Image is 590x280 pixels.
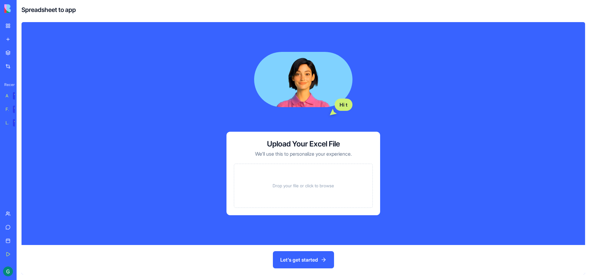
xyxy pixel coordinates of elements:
div: Feedback Form [6,106,9,112]
img: logo [4,4,42,13]
div: Hi t [335,99,352,111]
div: TRY [13,92,23,99]
h3: Upload Your Excel File [267,139,340,149]
h4: Spreadsheet to app [22,6,76,14]
img: ACg8ocIUnfeN8zsqf7zTIl5S_cEeI0faD9gZTJU8D9V4xDLv_J4q_A=s96-c [3,266,13,276]
span: Recent [2,82,15,87]
div: TRY [13,106,23,113]
span: Drop your file or click to browse [273,183,334,189]
a: AI Logo GeneratorTRY [2,90,26,102]
div: AI Logo Generator [6,93,9,99]
a: Literary BlogTRY [2,117,26,129]
div: Literary Blog [6,120,9,126]
div: Drop your file or click to browse [234,164,373,208]
button: Let's get started [273,251,334,268]
p: We'll use this to personalize your experience. [255,150,352,157]
div: TRY [13,119,23,126]
a: Feedback FormTRY [2,103,26,115]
